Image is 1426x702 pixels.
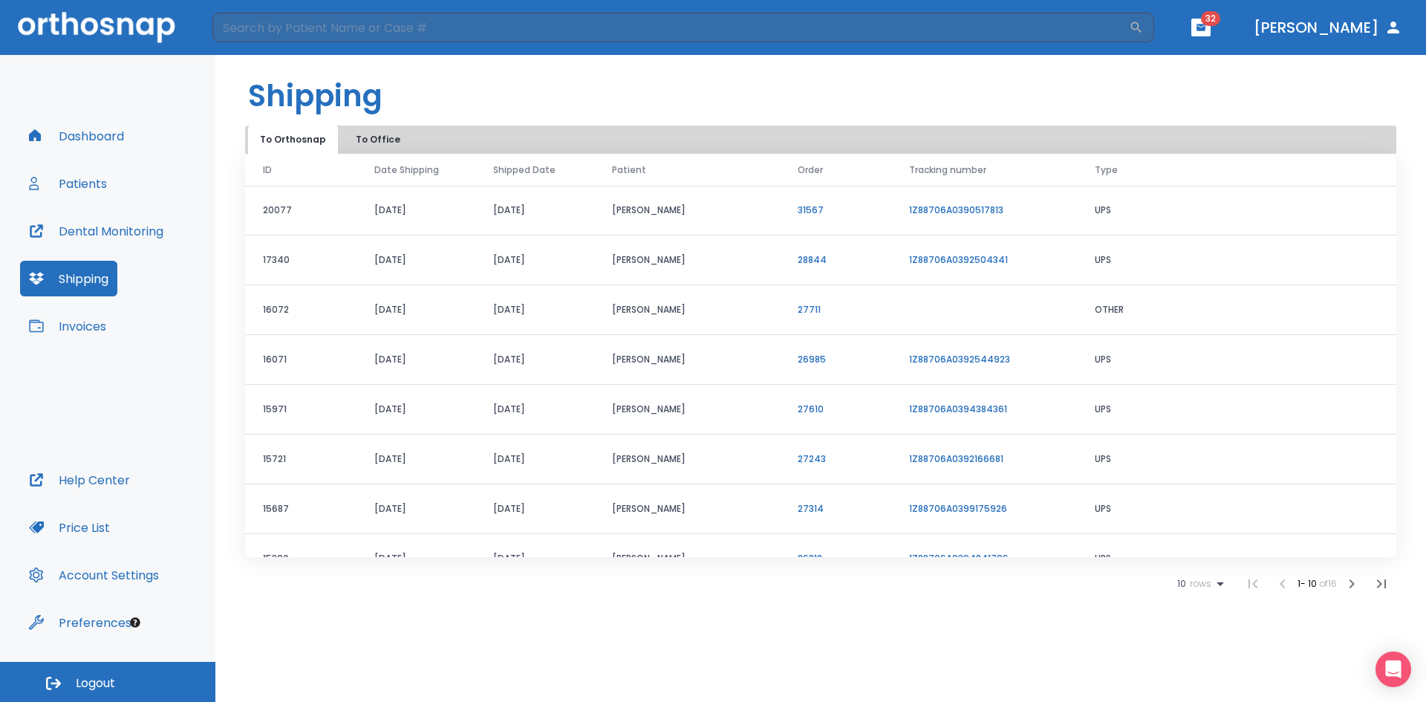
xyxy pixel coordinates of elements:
td: 16071 [245,335,356,385]
div: Tooltip anchor [128,616,142,629]
td: [DATE] [475,484,594,534]
a: 1Z88706A0392504341 [909,253,1008,266]
td: [PERSON_NAME] [594,186,780,235]
button: Dashboard [20,118,133,154]
button: Account Settings [20,557,168,593]
td: UPS [1077,435,1396,484]
span: Logout [76,675,115,692]
span: ID [263,163,272,177]
td: [DATE] [475,285,594,335]
td: [PERSON_NAME] [594,285,780,335]
td: 15971 [245,385,356,435]
td: 15721 [245,435,356,484]
td: [DATE] [475,335,594,385]
button: Dental Monitoring [20,213,172,249]
td: [DATE] [356,435,475,484]
td: [DATE] [356,385,475,435]
td: [DATE] [356,335,475,385]
td: UPS [1077,186,1396,235]
td: [PERSON_NAME] [594,484,780,534]
td: [DATE] [475,385,594,435]
td: [DATE] [475,435,594,484]
td: 15687 [245,484,356,534]
a: 27243 [798,452,826,465]
span: Patient [612,163,646,177]
span: 10 [1177,579,1186,589]
input: Search by Patient Name or Case # [212,13,1129,42]
td: 20077 [245,186,356,235]
span: 32 [1201,11,1220,26]
div: Open Intercom Messenger [1375,651,1411,687]
a: 27610 [798,403,824,415]
td: [DATE] [475,534,594,584]
td: [DATE] [356,285,475,335]
span: rows [1186,579,1211,589]
a: 27314 [798,502,824,515]
td: OTHER [1077,285,1396,335]
span: Order [798,163,823,177]
td: [PERSON_NAME] [594,335,780,385]
td: [DATE] [475,186,594,235]
span: Date Shipping [374,163,439,177]
span: Shipped Date [493,163,556,177]
td: 17340 [245,235,356,285]
td: [DATE] [356,235,475,285]
a: 26985 [798,353,826,365]
a: 27711 [798,303,821,316]
td: UPS [1077,534,1396,584]
button: Preferences [20,605,140,640]
a: 1Z88706A0390517813 [909,204,1003,216]
button: Price List [20,510,119,545]
h1: Shipping [248,74,382,118]
td: [PERSON_NAME] [594,435,780,484]
a: 1Z88706A0399175926 [909,502,1007,515]
td: UPS [1077,335,1396,385]
td: UPS [1077,235,1396,285]
span: of 16 [1319,577,1337,590]
td: [DATE] [356,186,475,235]
td: [PERSON_NAME] [594,235,780,285]
td: [DATE] [475,235,594,285]
a: 1Z88706A0394841796 [909,552,1009,565]
button: To Orthosnap [248,126,338,154]
a: 1Z88706A0394384361 [909,403,1007,415]
button: Help Center [20,462,139,498]
div: tabs [248,126,418,154]
td: [DATE] [356,484,475,534]
td: 16072 [245,285,356,335]
img: Orthosnap [18,12,175,42]
a: 31567 [798,204,824,216]
button: Patients [20,166,116,201]
button: To Office [341,126,415,154]
a: 26812 [798,552,822,565]
button: Shipping [20,261,117,296]
td: 15300 [245,534,356,584]
button: Invoices [20,308,115,344]
span: Tracking number [909,163,986,177]
span: 1 - 10 [1298,577,1319,590]
span: Type [1095,163,1118,177]
a: 1Z88706A0392166681 [909,452,1003,465]
td: UPS [1077,385,1396,435]
a: 28844 [798,253,827,266]
button: [PERSON_NAME] [1248,14,1408,41]
td: UPS [1077,484,1396,534]
td: [PERSON_NAME] [594,385,780,435]
a: 1Z88706A0392544923 [909,353,1010,365]
td: [DATE] [356,534,475,584]
td: [PERSON_NAME] [594,534,780,584]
